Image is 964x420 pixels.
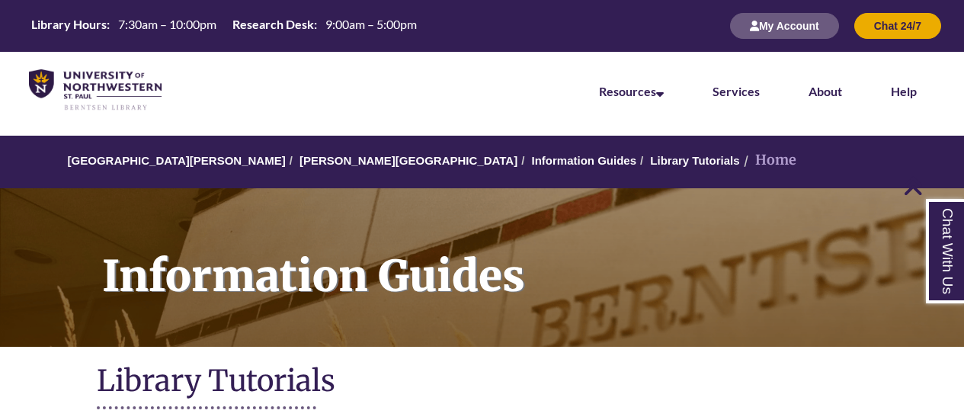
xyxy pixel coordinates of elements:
a: [GEOGRAPHIC_DATA][PERSON_NAME] [68,154,286,167]
button: Chat 24/7 [854,13,941,39]
a: Help [891,84,917,98]
a: My Account [730,19,839,32]
a: Services [713,84,760,98]
span: 7:30am – 10:00pm [118,17,216,31]
h1: Library Tutorials [97,362,868,402]
button: My Account [730,13,839,39]
h1: Information Guides [85,188,964,327]
a: Resources [599,84,664,98]
span: 9:00am – 5:00pm [325,17,417,31]
img: UNWSP Library Logo [29,69,162,111]
a: Back to Top [903,175,960,196]
a: Library Tutorials [650,154,739,167]
table: Hours Today [25,16,423,35]
th: Research Desk: [226,16,319,33]
li: Home [740,149,796,172]
a: Information Guides [531,154,636,167]
a: [PERSON_NAME][GEOGRAPHIC_DATA] [299,154,517,167]
th: Library Hours: [25,16,112,33]
a: Hours Today [25,16,423,37]
a: About [809,84,842,98]
a: Chat 24/7 [854,19,941,32]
